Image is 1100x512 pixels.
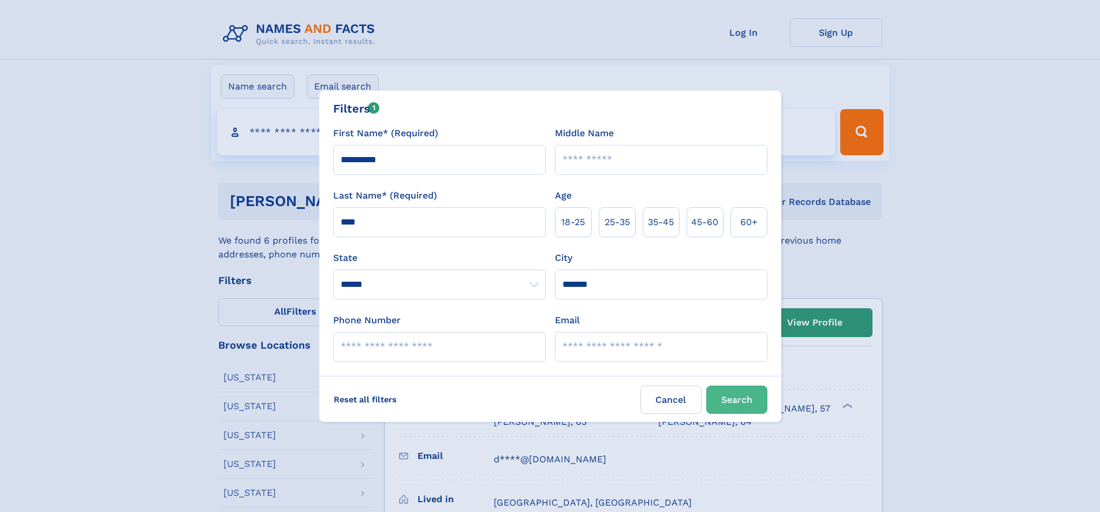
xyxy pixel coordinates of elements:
[555,189,572,203] label: Age
[333,126,438,140] label: First Name* (Required)
[333,251,546,265] label: State
[555,126,614,140] label: Middle Name
[706,386,767,414] button: Search
[740,215,758,229] span: 60+
[555,251,572,265] label: City
[555,313,580,327] label: Email
[691,215,718,229] span: 45‑60
[561,215,585,229] span: 18‑25
[333,189,437,203] label: Last Name* (Required)
[333,100,380,117] div: Filters
[333,313,401,327] label: Phone Number
[605,215,630,229] span: 25‑35
[640,386,702,414] label: Cancel
[326,386,404,413] label: Reset all filters
[648,215,674,229] span: 35‑45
